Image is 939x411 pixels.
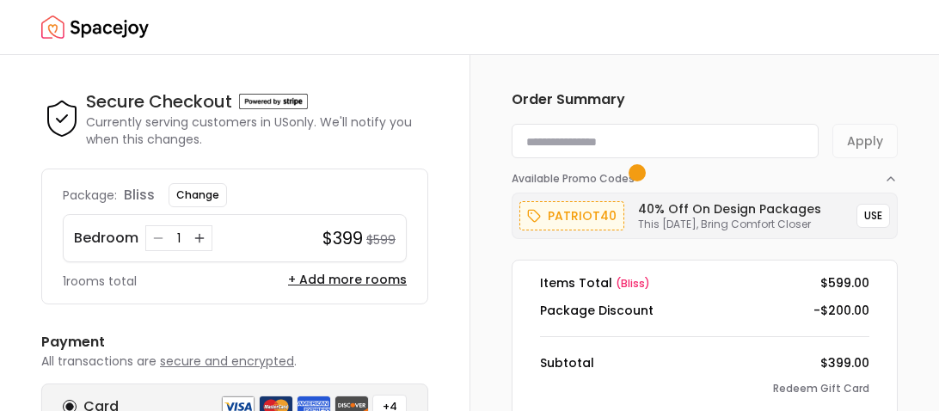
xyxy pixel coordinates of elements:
[540,274,650,291] dt: Items Total
[63,187,117,204] p: Package:
[616,276,650,291] span: ( bliss )
[366,231,396,248] small: $599
[74,228,138,248] p: Bedroom
[322,226,363,250] h4: $399
[288,271,407,288] button: + Add more rooms
[41,10,149,45] img: Spacejoy Logo
[239,94,308,109] img: Powered by stripe
[820,274,869,291] dd: $599.00
[63,273,137,290] p: 1 rooms total
[170,230,187,247] div: 1
[86,89,232,113] h4: Secure Checkout
[41,10,149,45] a: Spacejoy
[856,204,890,228] button: USE
[512,89,898,110] h6: Order Summary
[548,205,617,226] p: patriot40
[540,354,594,371] dt: Subtotal
[160,353,294,370] span: secure and encrypted
[512,186,898,239] div: Available Promo Codes
[773,382,869,396] button: Redeem Gift Card
[41,353,428,370] p: All transactions are .
[124,185,155,205] p: bliss
[191,230,208,247] button: Increase quantity for Bedroom
[540,302,654,319] dt: Package Discount
[638,218,821,231] p: This [DATE], Bring Comfort Closer
[512,172,640,186] span: Available Promo Codes
[169,183,227,207] button: Change
[41,332,428,353] h6: Payment
[512,158,898,186] button: Available Promo Codes
[150,230,167,247] button: Decrease quantity for Bedroom
[820,354,869,371] dd: $399.00
[813,302,869,319] dd: -$200.00
[86,113,428,148] p: Currently serving customers in US only. We'll notify you when this changes.
[638,200,821,218] h6: 40% Off on Design Packages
